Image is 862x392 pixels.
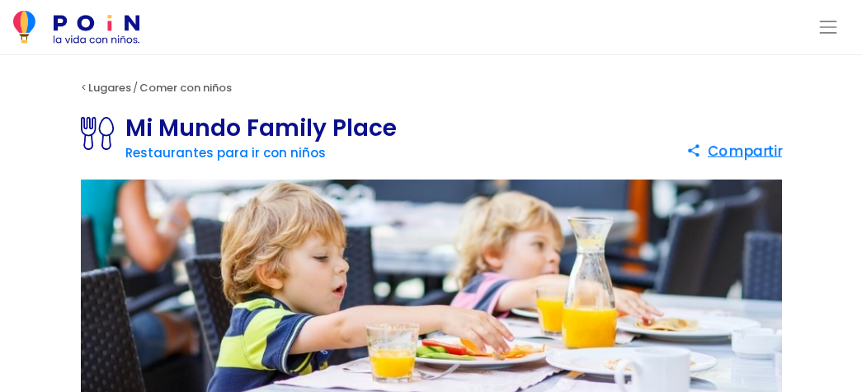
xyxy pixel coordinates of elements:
img: POiN [13,11,139,44]
img: Restaurantes para ir con niños [81,117,125,150]
button: Compartir [686,136,782,166]
h1: Mi Mundo Family Place [125,117,397,140]
button: Toggle navigation [808,13,849,41]
a: Comer con niños [139,80,232,96]
div: < / [60,76,803,100]
a: Lugares [88,80,131,96]
a: Restaurantes para ir con niños [125,144,326,161]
